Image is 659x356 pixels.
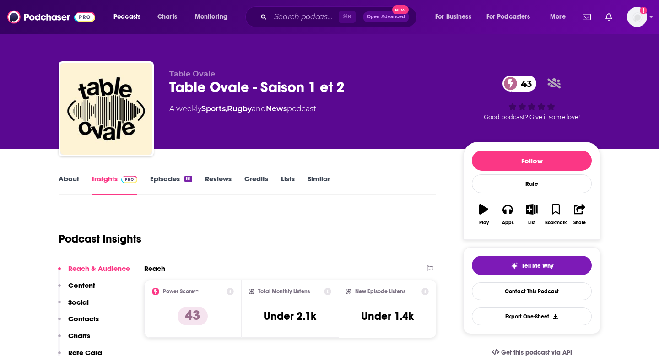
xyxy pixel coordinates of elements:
p: Contacts [68,314,99,323]
button: Play [472,198,496,231]
span: Open Advanced [367,15,405,19]
div: Bookmark [545,220,567,226]
div: Share [573,220,586,226]
h2: Reach [144,264,165,273]
span: More [550,11,566,23]
div: Play [479,220,489,226]
h2: Power Score™ [163,288,199,295]
span: Podcasts [113,11,140,23]
p: Social [68,298,89,307]
span: 43 [512,76,536,92]
p: 43 [178,307,208,325]
button: Export One-Sheet [472,307,592,325]
span: Table Ovale [169,70,215,78]
span: ⌘ K [339,11,356,23]
button: Reach & Audience [58,264,130,281]
a: About [59,174,79,195]
button: Contacts [58,314,99,331]
svg: Add a profile image [640,7,647,14]
button: Share [568,198,592,231]
p: Charts [68,331,90,340]
span: For Business [435,11,471,23]
a: Contact This Podcast [472,282,592,300]
span: Monitoring [195,11,227,23]
a: Show notifications dropdown [602,9,616,25]
button: Bookmark [544,198,567,231]
button: open menu [429,10,483,24]
img: tell me why sparkle [511,262,518,270]
a: 43 [502,76,536,92]
a: Lists [281,174,295,195]
a: Sports [201,104,226,113]
span: Good podcast? Give it some love! [484,113,580,120]
h3: Under 2.1k [264,309,316,323]
button: Social [58,298,89,315]
span: Charts [157,11,177,23]
span: For Podcasters [486,11,530,23]
p: Content [68,281,95,290]
div: 81 [184,176,192,182]
a: Credits [244,174,268,195]
button: open menu [189,10,239,24]
a: InsightsPodchaser Pro [92,174,137,195]
img: Podchaser - Follow, Share and Rate Podcasts [7,8,95,26]
img: Podchaser Pro [121,176,137,183]
button: Show profile menu [627,7,647,27]
h1: Podcast Insights [59,232,141,246]
span: , [226,104,227,113]
div: 43Good podcast? Give it some love! [463,70,600,126]
button: Content [58,281,95,298]
span: Logged in as NicolaLynch [627,7,647,27]
button: Charts [58,331,90,348]
a: Show notifications dropdown [579,9,594,25]
a: Charts [151,10,183,24]
div: Search podcasts, credits, & more... [254,6,426,27]
span: and [252,104,266,113]
input: Search podcasts, credits, & more... [270,10,339,24]
div: Apps [502,220,514,226]
h2: Total Monthly Listens [258,288,310,295]
button: open menu [481,10,544,24]
a: News [266,104,287,113]
a: Episodes81 [150,174,192,195]
button: open menu [544,10,577,24]
h2: New Episode Listens [355,288,405,295]
img: Table Ovale - Saison 1 et 2 [60,63,152,155]
button: Apps [496,198,519,231]
button: Follow [472,151,592,171]
div: A weekly podcast [169,103,316,114]
h3: Under 1.4k [361,309,414,323]
button: open menu [107,10,152,24]
div: Rate [472,174,592,193]
img: User Profile [627,7,647,27]
p: Reach & Audience [68,264,130,273]
a: Rugby [227,104,252,113]
span: Tell Me Why [522,262,553,270]
button: Open AdvancedNew [363,11,409,22]
a: Similar [308,174,330,195]
div: List [528,220,535,226]
span: New [392,5,409,14]
button: tell me why sparkleTell Me Why [472,256,592,275]
button: List [520,198,544,231]
a: Reviews [205,174,232,195]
